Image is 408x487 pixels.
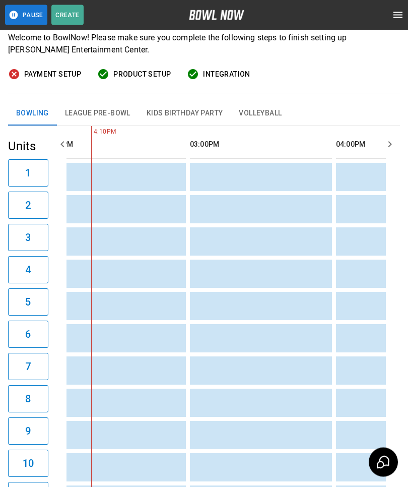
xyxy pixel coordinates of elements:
[25,198,31,214] h6: 2
[25,391,31,407] h6: 8
[8,192,48,219] button: 2
[8,450,48,477] button: 10
[8,386,48,413] button: 8
[25,359,31,375] h6: 7
[25,327,31,343] h6: 6
[139,102,231,126] button: Kids Birthday Party
[8,160,48,187] button: 1
[113,69,171,81] span: Product Setup
[8,224,48,252] button: 3
[23,456,34,472] h6: 10
[25,262,31,278] h6: 4
[8,257,48,284] button: 4
[51,5,84,25] button: Create
[25,230,31,246] h6: 3
[231,102,290,126] button: Volleyball
[24,69,81,81] span: Payment Setup
[8,139,48,155] h5: Units
[25,165,31,181] h6: 1
[8,102,57,126] button: Bowling
[57,102,139,126] button: League Pre-Bowl
[91,128,94,138] span: 4:10PM
[25,423,31,440] h6: 9
[8,321,48,348] button: 6
[8,32,400,56] p: Welcome to BowlNow! Please make sure you complete the following steps to finish setting up [PERSO...
[8,102,400,126] div: inventory tabs
[8,353,48,381] button: 7
[189,10,244,20] img: logo
[8,418,48,445] button: 9
[203,69,250,81] span: Integration
[25,294,31,311] h6: 5
[5,5,47,25] button: Pause
[8,289,48,316] button: 5
[388,5,408,25] button: open drawer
